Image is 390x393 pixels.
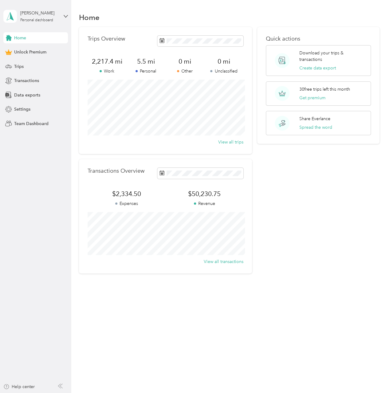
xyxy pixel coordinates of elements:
[165,200,243,207] p: Revenue
[20,10,59,16] div: [PERSON_NAME]
[14,92,40,98] span: Data exports
[88,190,166,198] span: $2,334.50
[79,14,100,21] h1: Home
[88,168,144,174] p: Transactions Overview
[88,36,125,42] p: Trips Overview
[14,77,39,84] span: Transactions
[299,65,336,71] button: Create data export
[218,139,243,145] button: View all trips
[88,200,166,207] p: Expenses
[165,57,204,66] span: 0 mi
[3,383,35,390] button: Help center
[204,258,243,265] button: View all transactions
[299,50,366,63] p: Download your trips & transactions
[266,36,371,42] p: Quick actions
[14,106,30,112] span: Settings
[88,57,127,66] span: 2,217.4 mi
[20,18,53,22] div: Personal dashboard
[88,68,127,74] p: Work
[14,49,46,55] span: Unlock Premium
[204,68,243,74] p: Unclassified
[165,68,204,74] p: Other
[356,359,390,393] iframe: Everlance-gr Chat Button Frame
[299,124,332,131] button: Spread the word
[165,190,243,198] span: $50,230.75
[127,57,166,66] span: 5.5 mi
[299,95,325,101] button: Get premium
[299,116,330,122] p: Share Everlance
[14,35,26,41] span: Home
[14,63,24,70] span: Trips
[14,120,49,127] span: Team Dashboard
[204,57,243,66] span: 0 mi
[127,68,166,74] p: Personal
[299,86,350,92] p: 30 free trips left this month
